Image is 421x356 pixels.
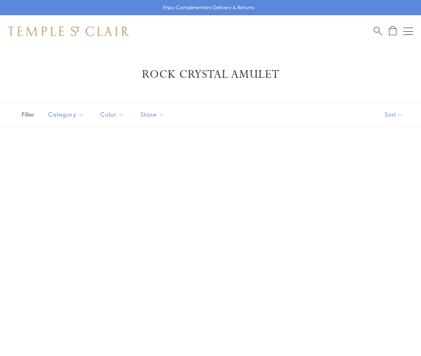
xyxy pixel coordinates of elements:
[20,67,401,82] h1: Rock Crystal Amulet
[42,105,90,123] button: Category
[8,26,129,36] img: Temple St. Clair
[374,26,382,36] a: Search
[44,109,90,119] span: Category
[96,109,130,119] span: Color
[94,105,130,123] button: Color
[134,105,171,123] button: Stone
[403,26,413,36] button: Open navigation
[163,4,254,12] p: Enjoy Complimentary Delivery & Returns
[136,109,171,119] span: Stone
[366,102,421,127] button: Show sort by
[389,26,397,36] a: Open Shopping Bag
